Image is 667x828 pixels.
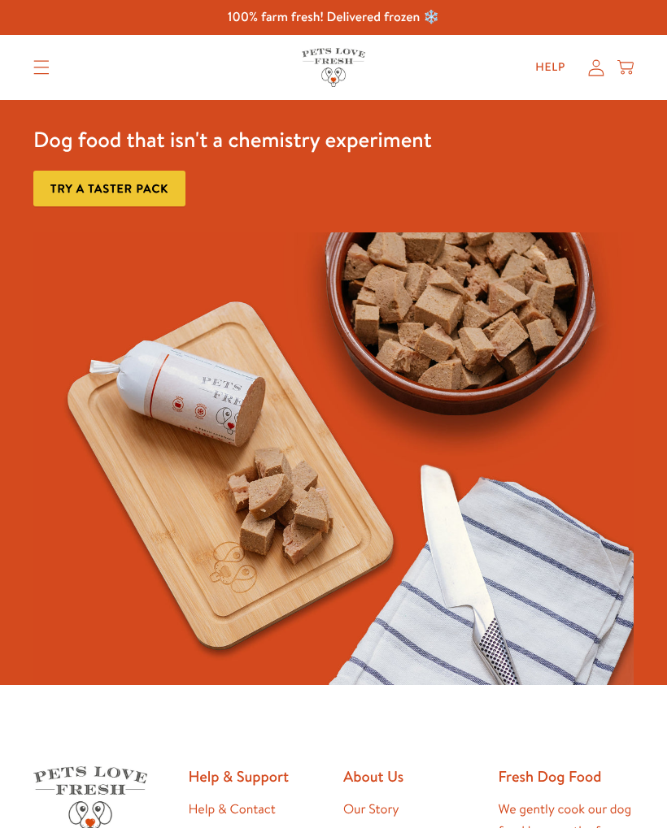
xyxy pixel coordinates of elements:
[33,232,634,685] img: Fussy
[189,766,325,786] h2: Help & Support
[33,126,432,154] h3: Dog food that isn't a chemistry experiment
[33,171,185,207] a: Try a taster pack
[20,47,63,88] summary: Translation missing: en.sections.header.menu
[522,51,578,84] a: Help
[189,800,276,818] a: Help & Contact
[343,800,399,818] a: Our Story
[499,766,634,786] h2: Fresh Dog Food
[302,48,365,86] img: Pets Love Fresh
[343,766,479,786] h2: About Us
